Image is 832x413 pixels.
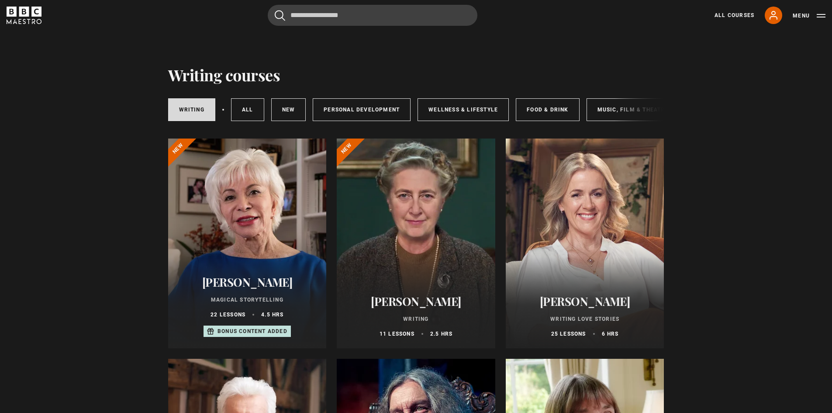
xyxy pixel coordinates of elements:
[551,330,586,338] p: 25 lessons
[430,330,452,338] p: 2.5 hrs
[268,5,477,26] input: Search
[168,98,215,121] a: Writing
[211,311,245,319] p: 22 lessons
[380,330,414,338] p: 11 lessons
[231,98,264,121] a: All
[347,295,485,308] h2: [PERSON_NAME]
[418,98,509,121] a: Wellness & Lifestyle
[506,139,664,348] a: [PERSON_NAME] Writing Love Stories 25 lessons 6 hrs
[516,315,654,323] p: Writing Love Stories
[793,11,825,20] button: Toggle navigation
[261,311,283,319] p: 4.5 hrs
[275,10,285,21] button: Submit the search query
[516,295,654,308] h2: [PERSON_NAME]
[168,139,327,348] a: [PERSON_NAME] Magical Storytelling 22 lessons 4.5 hrs Bonus content added New
[271,98,306,121] a: New
[313,98,411,121] a: Personal Development
[602,330,619,338] p: 6 hrs
[347,315,485,323] p: Writing
[179,275,316,289] h2: [PERSON_NAME]
[516,98,579,121] a: Food & Drink
[7,7,41,24] svg: BBC Maestro
[715,11,754,19] a: All Courses
[337,139,495,348] a: [PERSON_NAME] Writing 11 lessons 2.5 hrs New
[179,296,316,304] p: Magical Storytelling
[587,98,680,121] a: Music, Film & Theatre
[168,66,280,84] h1: Writing courses
[217,327,287,335] p: Bonus content added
